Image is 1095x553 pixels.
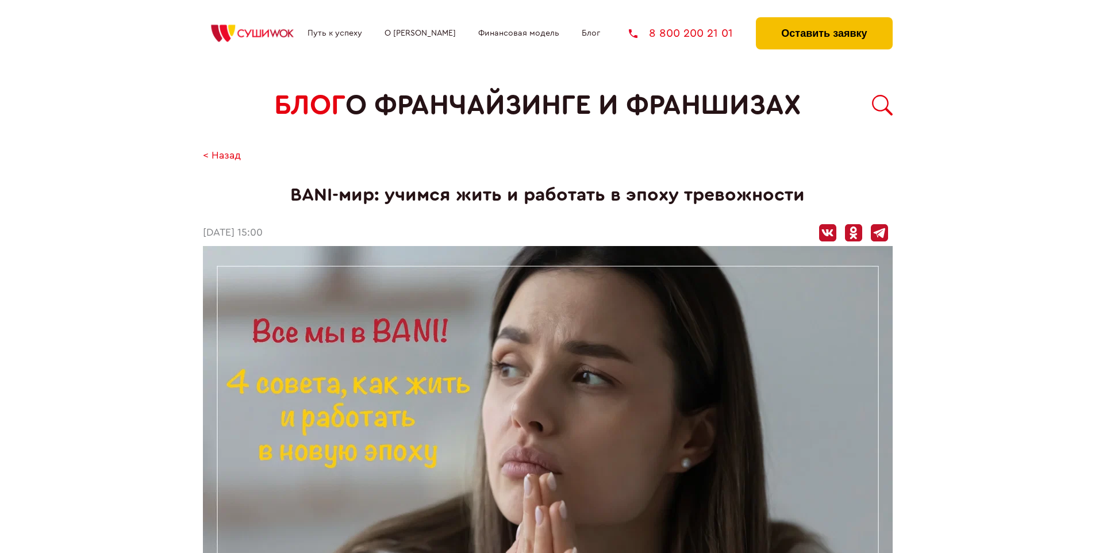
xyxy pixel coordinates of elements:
[203,185,893,206] h1: BANI-мир: учимся жить и работать в эпоху тревожности
[308,29,362,38] a: Путь к успеху
[345,90,801,121] span: о франчайзинге и франшизах
[756,17,892,49] button: Оставить заявку
[478,29,559,38] a: Финансовая модель
[203,150,241,162] a: < Назад
[385,29,456,38] a: О [PERSON_NAME]
[582,29,600,38] a: Блог
[649,28,733,39] span: 8 800 200 21 01
[629,28,733,39] a: 8 800 200 21 01
[274,90,345,121] span: БЛОГ
[203,227,263,239] time: [DATE] 15:00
